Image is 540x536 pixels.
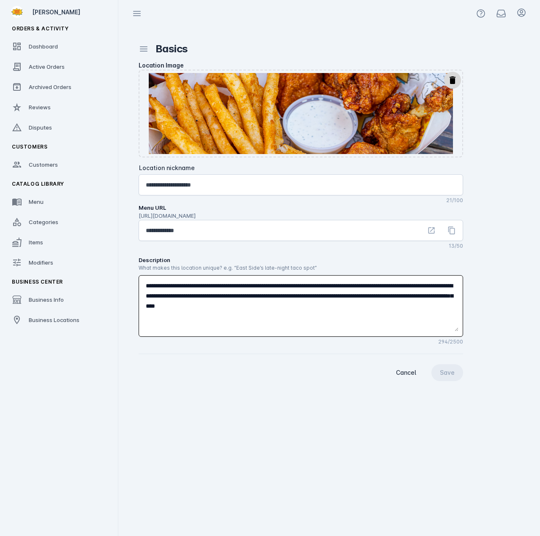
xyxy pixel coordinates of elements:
[438,337,463,345] mat-hint: 294/2500
[5,98,113,116] a: Reviews
[29,124,52,131] span: Disputes
[5,290,113,309] a: Business Info
[446,195,463,204] mat-hint: 21/100
[5,213,113,231] a: Categories
[5,253,113,272] a: Modifiers
[29,259,53,266] span: Modifiers
[5,192,113,211] a: Menu
[29,84,71,90] span: Archived Orders
[5,57,113,76] a: Active Orders
[29,161,58,168] span: Customers
[449,241,463,249] mat-hint: 13/50
[32,8,110,16] div: [PERSON_NAME]
[5,233,113,252] a: Items
[29,104,51,111] span: Reviews
[5,37,113,56] a: Dashboard
[147,71,455,156] img: ...
[387,364,425,381] button: Cancel
[139,264,463,272] p: What makes this location unique? e.g. “East Side’s late-night taco spot”
[139,256,463,265] label: Description
[12,25,68,32] span: Orders & Activity
[29,296,64,303] span: Business Info
[29,198,44,205] span: Menu
[5,155,113,174] a: Customers
[5,78,113,96] a: Archived Orders
[139,204,463,212] label: Menu URL
[12,181,64,187] span: Catalog Library
[139,212,463,220] p: [URL][DOMAIN_NAME]
[12,143,47,150] span: Customers
[29,63,65,70] span: Active Orders
[29,219,58,225] span: Categories
[396,370,416,376] span: Cancel
[139,164,195,171] mat-label: Location nickname
[29,239,43,246] span: Items
[5,118,113,137] a: Disputes
[12,279,63,285] span: Business Center
[5,311,113,329] a: Business Locations
[29,317,79,323] span: Business Locations
[155,44,188,54] div: Basics
[447,75,458,85] mat-icon: delete
[139,61,184,70] div: Location Image
[29,43,58,50] span: Dashboard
